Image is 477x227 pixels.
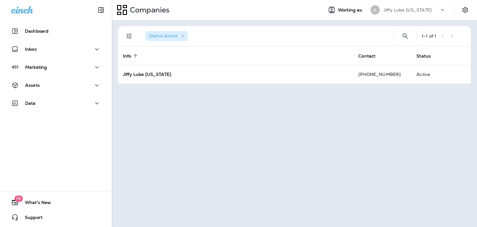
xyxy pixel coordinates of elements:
p: Assets [25,83,40,88]
button: Collapse Sidebar [92,4,110,16]
button: Data [6,97,106,109]
span: Contact [358,53,384,59]
div: 1 - 1 of 1 [422,34,436,39]
button: Search Companies [399,30,411,42]
span: Status : Active [149,33,178,39]
p: Jiffy Lube [US_STATE] [384,7,432,12]
span: 19 [14,196,23,202]
span: Status [416,53,431,59]
button: Inbox [6,43,106,55]
span: Info [123,53,139,59]
button: Support [6,211,106,224]
p: Dashboard [25,29,48,34]
button: Dashboard [6,25,106,37]
p: Marketing [25,65,47,70]
p: Companies [127,5,170,15]
button: Assets [6,79,106,91]
div: Status:Active [145,31,188,41]
button: 19What's New [6,196,106,209]
button: Filters [123,30,135,42]
p: Inbox [25,47,37,52]
button: Settings [460,4,471,16]
span: Contact [358,53,375,59]
span: Info [123,53,131,59]
button: Marketing [6,61,106,73]
strong: Jiffy Lube [US_STATE] [123,72,171,77]
div: JL [370,5,380,15]
span: Status [416,53,439,59]
span: Working as: [338,7,364,13]
td: [PHONE_NUMBER] [353,65,411,84]
span: What's New [19,200,51,207]
p: Data [25,101,36,106]
td: Active [411,65,447,84]
span: Support [19,215,43,222]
